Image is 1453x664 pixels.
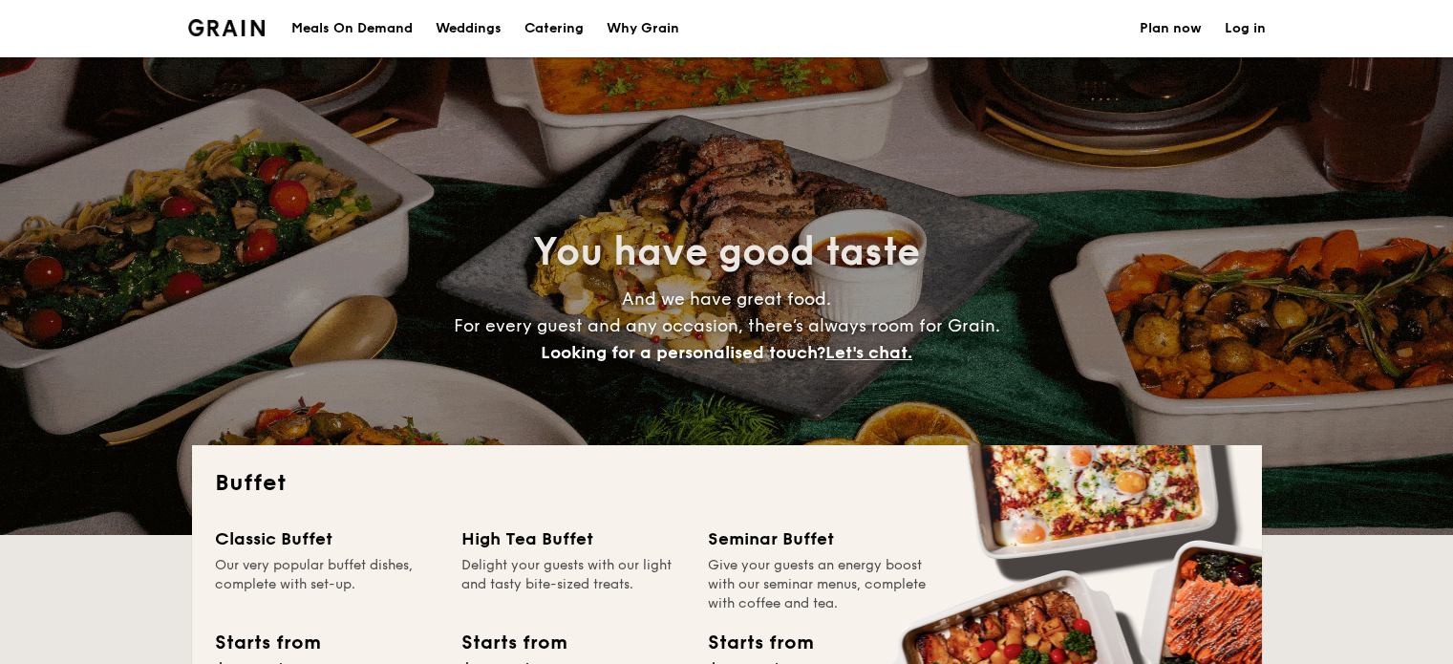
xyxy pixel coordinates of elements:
[188,19,266,36] img: Grain
[188,19,266,36] a: Logotype
[215,468,1239,499] h2: Buffet
[541,342,825,363] span: Looking for a personalised touch?
[461,525,685,552] div: High Tea Buffet
[454,289,1000,363] span: And we have great food. For every guest and any occasion, there’s always room for Grain.
[533,229,920,275] span: You have good taste
[708,556,931,613] div: Give your guests an energy boost with our seminar menus, complete with coffee and tea.
[708,525,931,552] div: Seminar Buffet
[461,556,685,613] div: Delight your guests with our light and tasty bite-sized treats.
[825,342,912,363] span: Let's chat.
[215,525,438,552] div: Classic Buffet
[215,629,319,657] div: Starts from
[461,629,566,657] div: Starts from
[708,629,812,657] div: Starts from
[215,556,438,613] div: Our very popular buffet dishes, complete with set-up.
